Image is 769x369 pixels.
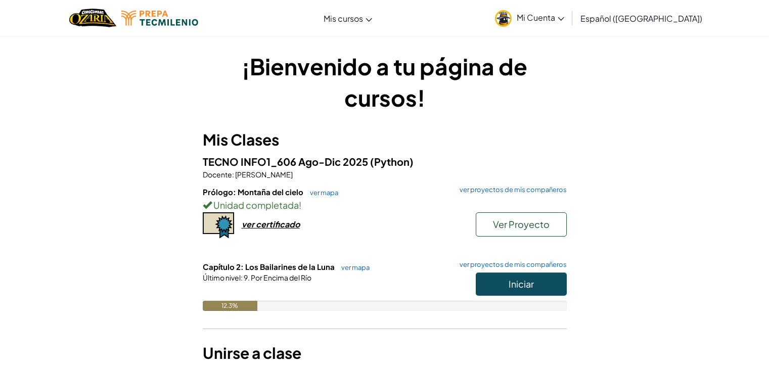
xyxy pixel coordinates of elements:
[232,170,234,179] span: :
[517,12,555,23] font: Mi Cuenta
[336,263,370,271] a: ver mapa
[299,199,301,211] span: !
[203,262,336,271] span: Capítulo 2: Los Bailarines de la Luna
[495,10,512,27] img: avatar
[203,273,241,282] span: Último nivel
[69,8,116,28] img: Hogar
[575,5,707,32] a: Español ([GEOGRAPHIC_DATA])
[455,261,567,268] a: ver proyectos de mis compañeros
[212,199,299,211] span: Unidad completada
[493,218,550,230] span: Ver Proyecto
[490,2,569,34] a: Mi Cuenta
[203,51,567,113] h1: ¡Bienvenido a tu página de cursos!
[250,273,311,282] span: Por Encima del Río
[234,170,293,179] span: [PERSON_NAME]
[203,170,232,179] span: Docente
[203,219,300,229] a: ver certificado
[203,342,567,364] h3: Unirse a clase
[370,155,414,168] span: (Python)
[509,278,534,290] span: Iniciar
[305,189,338,197] a: ver mapa
[242,219,300,229] div: ver certificado
[121,11,198,26] img: Logotipo de Tecmilenio
[455,187,567,193] a: ver proyectos de mis compañeros
[580,13,702,24] font: Español ([GEOGRAPHIC_DATA])
[203,301,257,311] div: 12.3%
[319,5,377,32] a: Mis cursos
[203,128,567,151] h3: Mis Clases
[203,187,305,197] span: Prólogo: Montaña del cielo
[476,212,567,237] button: Ver Proyecto
[476,272,567,296] button: Iniciar
[203,155,370,168] span: TECNO INFO1_606 Ago-Dic 2025
[69,8,116,28] a: Logotipo de Ozaria de CodeCombat
[243,273,250,282] span: 9.
[324,13,363,24] font: Mis cursos
[203,212,234,239] img: certificate-icon.png
[241,273,243,282] span: :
